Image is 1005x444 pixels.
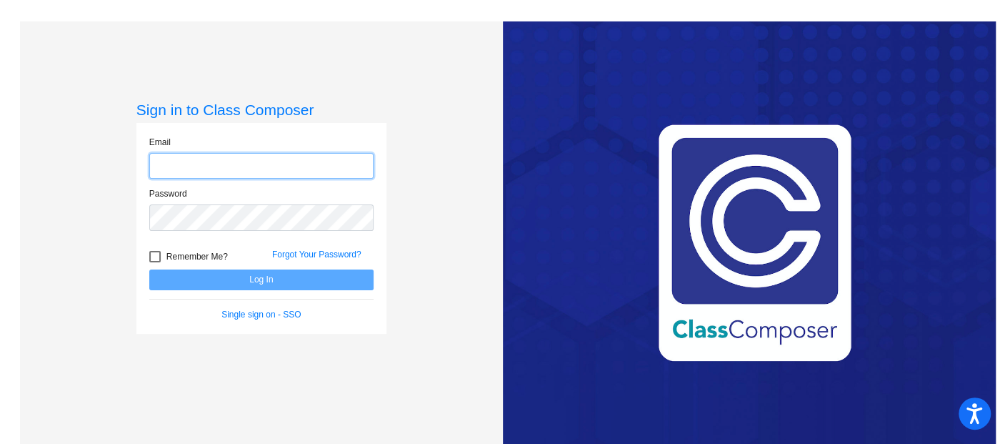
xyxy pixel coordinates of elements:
a: Forgot Your Password? [272,250,361,260]
label: Email [149,136,171,149]
button: Log In [149,270,374,290]
span: Remember Me? [166,248,228,265]
h3: Sign in to Class Composer [136,101,386,119]
a: Single sign on - SSO [221,310,301,320]
label: Password [149,187,187,200]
